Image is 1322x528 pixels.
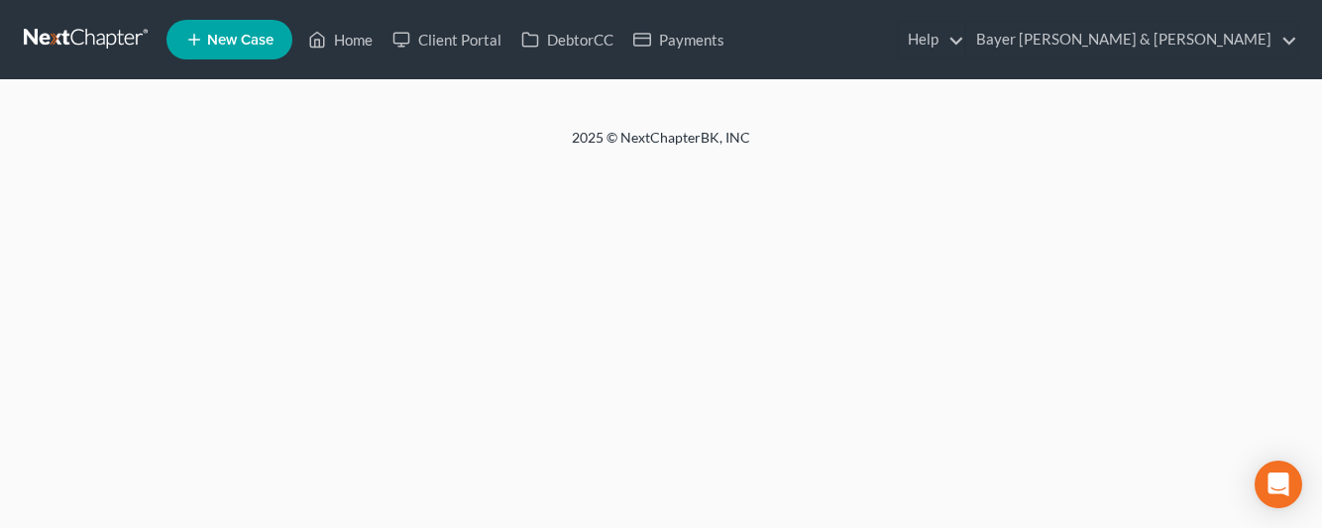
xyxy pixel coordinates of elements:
new-legal-case-button: New Case [166,20,292,59]
a: Bayer [PERSON_NAME] & [PERSON_NAME] [966,22,1297,57]
div: 2025 © NextChapterBK, INC [96,128,1226,163]
a: DebtorCC [511,22,623,57]
div: Open Intercom Messenger [1255,461,1302,508]
a: Client Portal [383,22,511,57]
a: Home [298,22,383,57]
a: Help [898,22,964,57]
a: Payments [623,22,734,57]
